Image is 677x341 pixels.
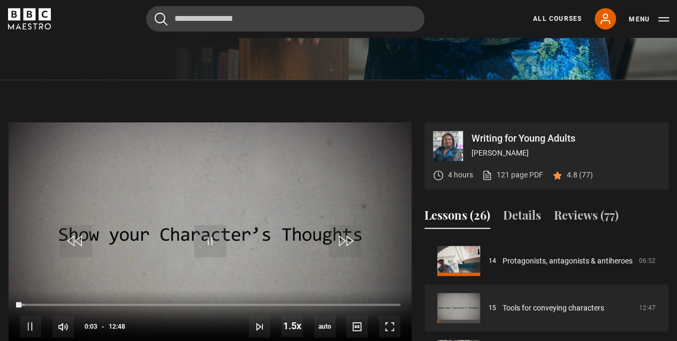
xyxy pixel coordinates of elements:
[554,206,619,229] button: Reviews (77)
[471,134,660,143] p: Writing for Young Adults
[146,6,424,32] input: Search
[102,323,104,330] span: -
[567,169,593,181] p: 4.8 (77)
[85,317,97,336] span: 0:03
[533,14,582,24] a: All Courses
[503,303,604,314] a: Tools for conveying characters
[155,12,168,26] button: Submit the search query
[471,148,660,159] p: [PERSON_NAME]
[20,304,400,306] div: Progress Bar
[52,316,74,337] button: Mute
[629,14,669,25] button: Toggle navigation
[8,8,51,29] svg: BBC Maestro
[282,315,303,337] button: Playback Rate
[20,316,41,337] button: Pause
[109,317,125,336] span: 12:48
[503,255,633,267] a: Protagonists, antagonists & antiheroes
[346,316,368,337] button: Captions
[314,316,336,337] span: auto
[424,206,490,229] button: Lessons (26)
[448,169,473,181] p: 4 hours
[482,169,543,181] a: 121 page PDF
[503,206,541,229] button: Details
[379,316,400,337] button: Fullscreen
[249,316,270,337] button: Next Lesson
